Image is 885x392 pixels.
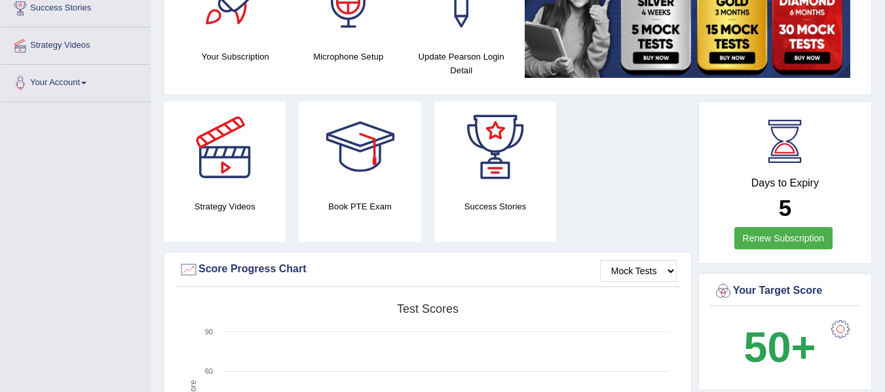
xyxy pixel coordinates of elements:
h4: Days to Expiry [713,177,857,189]
a: Renew Subscription [734,227,833,249]
a: Your Account [1,65,150,98]
b: 50+ [744,323,816,371]
text: 60 [205,367,213,375]
div: Your Target Score [713,281,857,301]
h4: Microphone Setup [299,50,399,63]
div: Score Progress Chart [179,260,677,279]
h4: Update Pearson Login Detail [411,50,512,77]
h4: Book PTE Exam [299,200,421,213]
tspan: Test scores [397,302,459,315]
h4: Success Stories [434,200,556,213]
a: Strategy Videos [1,27,150,60]
text: 90 [205,328,213,336]
b: 5 [779,195,791,221]
h4: Your Subscription [185,50,286,63]
h4: Strategy Videos [164,200,286,213]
